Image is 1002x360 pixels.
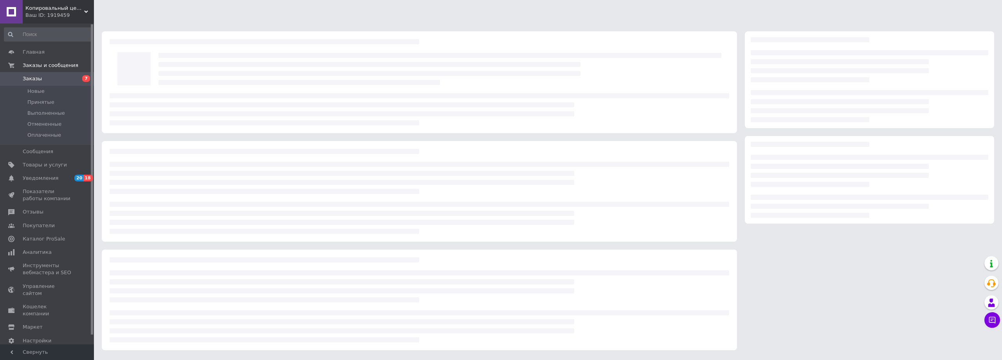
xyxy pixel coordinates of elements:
[23,324,43,331] span: Маркет
[27,99,54,106] span: Принятые
[23,222,55,229] span: Покупатели
[23,249,52,256] span: Аналитика
[25,5,84,12] span: Копировальный центр "Copy-print"
[23,235,65,242] span: Каталог ProSale
[23,161,67,168] span: Товары и услуги
[23,49,45,56] span: Главная
[23,337,51,344] span: Настройки
[82,75,90,82] span: 7
[23,303,72,317] span: Кошелек компании
[23,62,78,69] span: Заказы и сообщения
[4,27,92,42] input: Поиск
[23,283,72,297] span: Управление сайтом
[23,175,58,182] span: Уведомления
[23,148,53,155] span: Сообщения
[984,312,1000,328] button: Чат с покупателем
[23,75,42,82] span: Заказы
[74,175,83,181] span: 20
[27,88,45,95] span: Новые
[23,188,72,202] span: Показатели работы компании
[27,110,65,117] span: Выполненные
[27,121,61,128] span: Отмененные
[83,175,92,181] span: 18
[27,132,61,139] span: Оплаченные
[23,262,72,276] span: Инструменты вебмастера и SEO
[25,12,94,19] div: Ваш ID: 1919459
[23,208,43,215] span: Отзывы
